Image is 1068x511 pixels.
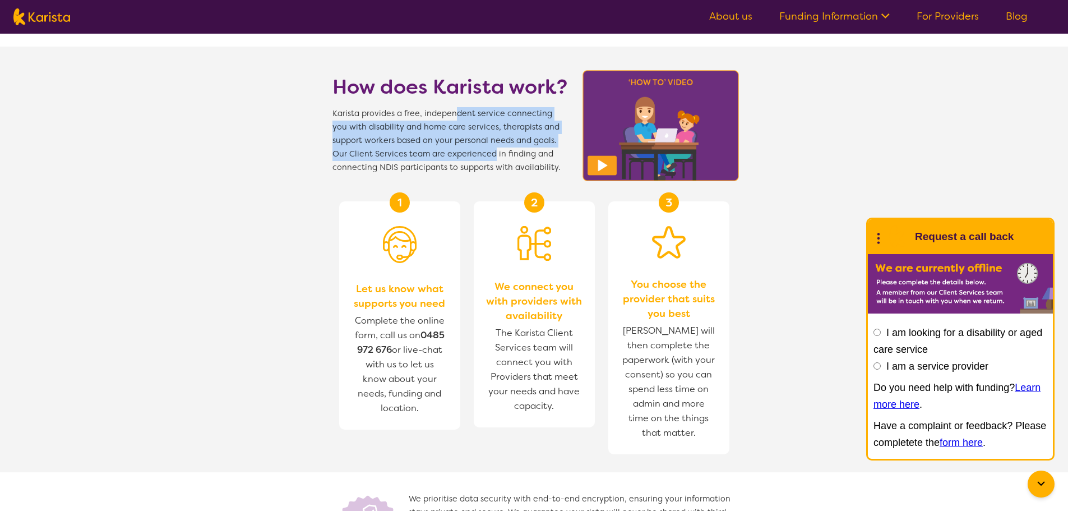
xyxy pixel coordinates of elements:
p: Do you need help with funding? . [873,379,1047,413]
a: form here [940,437,983,448]
label: I am looking for a disability or aged care service [873,327,1042,355]
img: Person being matched to services icon [517,226,551,261]
span: Karista provides a free, independent service connecting you with disability and home care service... [332,107,568,174]
img: Star icon [652,226,686,259]
span: Complete the online form, call us on or live-chat with us to let us know about your needs, fundin... [355,315,445,414]
div: 3 [659,192,679,213]
img: Karista logo [13,8,70,25]
span: The Karista Client Services team will connect you with Providers that meet your needs and have ca... [485,323,584,416]
img: Person with headset icon [383,226,417,263]
span: We connect you with providers with availability [485,279,584,323]
img: Karista [886,225,908,248]
img: Karista video [579,67,743,185]
span: [PERSON_NAME] will then complete the paperwork (with your consent) so you can spend less time on ... [619,321,718,443]
h1: Request a call back [915,228,1014,245]
a: Blog [1006,10,1028,23]
a: About us [709,10,752,23]
p: Have a complaint or feedback? Please completete the . [873,417,1047,451]
a: For Providers [917,10,979,23]
div: 2 [524,192,544,213]
span: Let us know what supports you need [350,282,449,311]
h1: How does Karista work? [332,73,568,100]
a: Funding Information [779,10,890,23]
div: 1 [390,192,410,213]
img: Karista offline chat form to request call back [868,254,1053,314]
span: You choose the provider that suits you best [619,277,718,321]
label: I am a service provider [886,361,988,372]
